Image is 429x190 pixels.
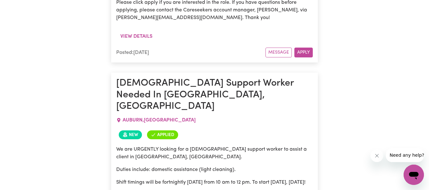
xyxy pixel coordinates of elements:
p: Shift timings will be fortnightly [DATE] from 10 am to 12 pm. To start [DATE], [DATE]! [116,179,313,186]
span: Need any help? [4,4,38,10]
iframe: Message from company [386,148,424,162]
span: You've applied for this job [147,130,178,139]
p: We are URGENTLY looking for a [DEMOGRAPHIC_DATA] support worker to assist a client in [GEOGRAPHIC... [116,146,313,161]
iframe: Close message [371,149,383,162]
p: Duties include: domestic assistance (light cleaning). [116,166,313,174]
button: Message [265,48,292,57]
span: Job posted within the last 30 days [119,130,142,139]
button: Apply for this job [294,48,313,57]
span: AUBURN , [GEOGRAPHIC_DATA] [123,118,196,123]
button: View details [116,30,157,43]
iframe: Button to launch messaging window [404,165,424,185]
h1: [DEMOGRAPHIC_DATA] Support Worker Needed In [GEOGRAPHIC_DATA], [GEOGRAPHIC_DATA] [116,78,313,112]
div: Posted: [DATE] [116,49,266,56]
